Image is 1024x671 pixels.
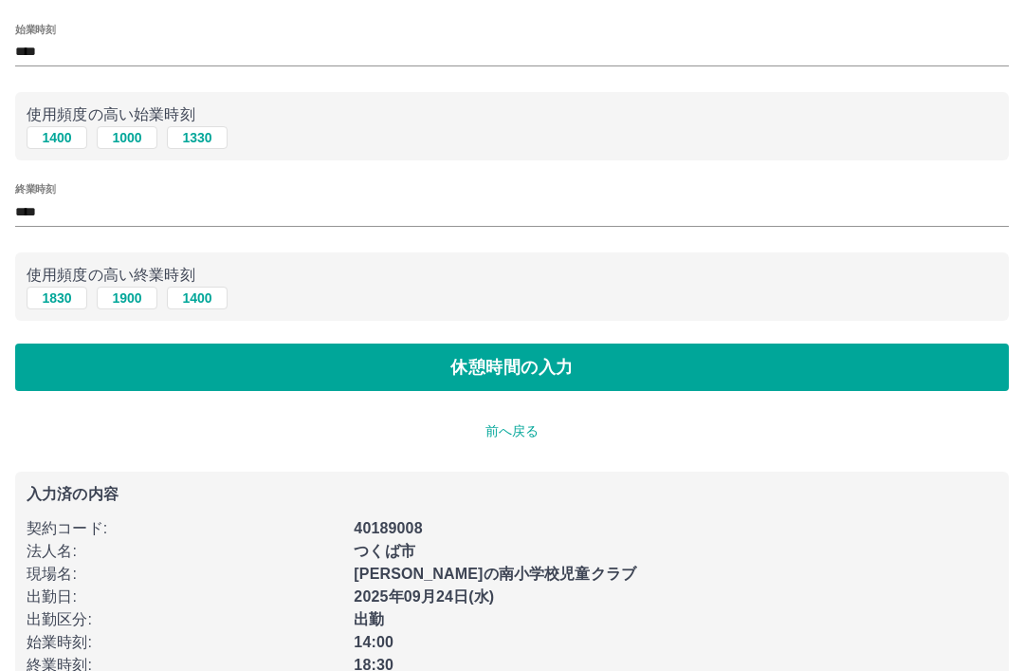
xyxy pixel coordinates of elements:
[27,563,342,586] p: 現場名 :
[15,182,55,196] label: 終業時刻
[354,543,415,559] b: つくば市
[354,634,393,650] b: 14:00
[15,344,1009,391] button: 休憩時間の入力
[27,126,87,149] button: 1400
[27,487,997,502] p: 入力済の内容
[27,540,342,563] p: 法人名 :
[97,126,157,149] button: 1000
[354,566,636,582] b: [PERSON_NAME]の南小学校児童クラブ
[27,586,342,608] p: 出勤日 :
[354,588,494,605] b: 2025年09月24日(水)
[97,287,157,309] button: 1900
[167,287,228,309] button: 1400
[27,631,342,654] p: 始業時刻 :
[15,22,55,36] label: 始業時刻
[27,103,997,126] p: 使用頻度の高い始業時刻
[15,421,1009,441] p: 前へ戻る
[354,611,384,627] b: 出勤
[27,517,342,540] p: 契約コード :
[27,287,87,309] button: 1830
[27,608,342,631] p: 出勤区分 :
[354,520,422,536] b: 40189008
[167,126,228,149] button: 1330
[27,264,997,287] p: 使用頻度の高い終業時刻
